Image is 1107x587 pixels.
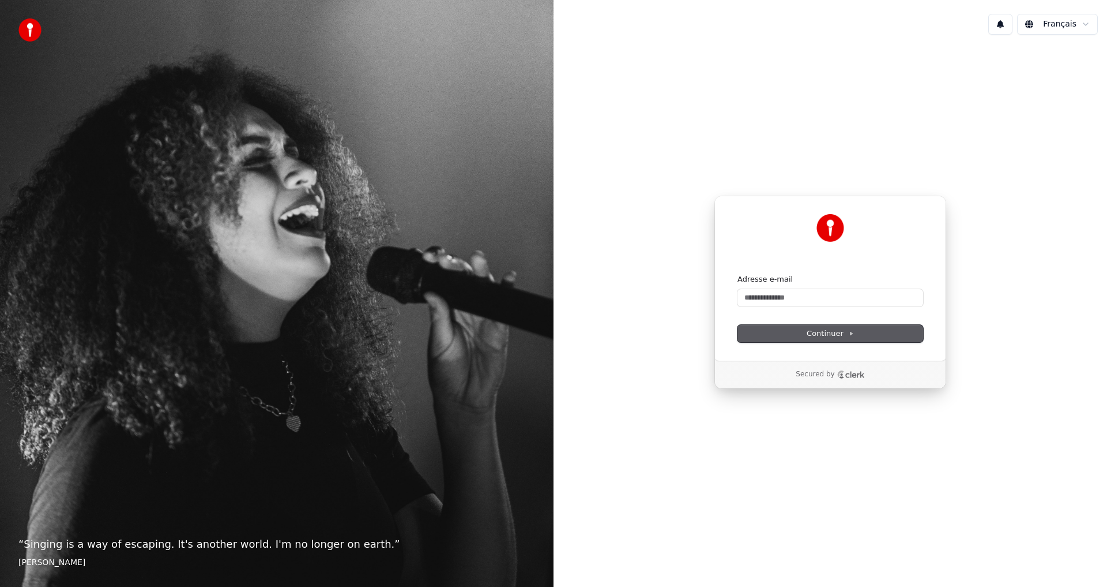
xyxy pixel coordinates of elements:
[737,274,793,285] label: Adresse e-mail
[18,18,42,42] img: youka
[837,371,865,379] a: Clerk logo
[18,557,535,569] footer: [PERSON_NAME]
[796,370,834,379] p: Secured by
[807,328,854,339] span: Continuer
[18,536,535,552] p: “ Singing is a way of escaping. It's another world. I'm no longer on earth. ”
[816,214,844,242] img: Youka
[737,325,923,342] button: Continuer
